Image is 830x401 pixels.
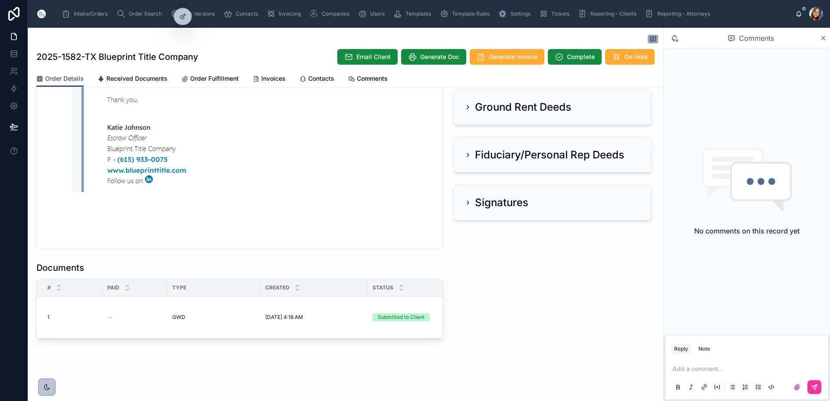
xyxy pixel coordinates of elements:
a: Invoices [253,71,286,88]
a: Doc Versions [168,6,221,22]
span: Users [370,10,385,17]
a: Order Search [114,6,168,22]
a: Invoicing [264,6,307,22]
a: Companies [307,6,356,22]
a: 1 [47,314,97,321]
span: Settings [511,10,530,17]
span: Paid [107,284,119,291]
span: Tickets [551,10,570,17]
span: Order Details [45,74,84,83]
a: Contacts [221,6,264,22]
button: On Hold [605,49,655,65]
a: Settings [496,6,537,22]
a: Comments [348,71,388,88]
span: Contacts [308,74,334,83]
span: Type [172,284,186,291]
a: Templates [391,6,437,22]
span: Order Search [128,10,162,17]
span: 1 [47,314,49,321]
h1: 2025-1582-TX Blueprint Title Company [36,51,198,63]
a: Reporting - Clients [576,6,642,22]
a: GWD [172,314,255,321]
span: Template Rules [452,10,490,17]
span: Complete [567,53,595,61]
a: Tickets [537,6,576,22]
a: Contacts [300,71,334,88]
div: Submitted to Client [378,313,425,321]
a: Submitted to Client [372,313,467,321]
a: Template Rules [437,6,496,22]
button: Complete [548,49,602,65]
span: Received Documents [106,74,168,83]
span: # [47,284,51,291]
button: Generate Invoice [470,49,544,65]
span: Invoices [261,74,286,83]
span: Order Fulfillment [190,74,239,83]
h2: Ground Rent Deeds [475,100,571,114]
a: Users [356,6,391,22]
span: -- [107,314,112,321]
span: Templates [405,10,431,17]
span: Reporting - Clients [590,10,636,17]
h1: Documents [36,262,84,274]
a: Order Fulfillment [181,71,239,88]
a: [DATE] 4:18 AM [265,314,362,321]
span: Generate Invoice [489,53,537,61]
a: Order Details [36,71,84,87]
span: Generate Doc [420,53,459,61]
a: -- [107,314,162,321]
span: Email Client [356,53,391,61]
span: Companies [322,10,349,17]
div: Note [698,345,710,352]
h2: Signatures [475,196,528,210]
span: GWD [172,314,185,321]
span: Created [265,284,290,291]
div: scrollable content [56,4,795,23]
span: [DATE] 4:18 AM [265,314,303,321]
span: Status [372,284,393,291]
span: Comments [357,74,388,83]
button: Note [695,344,714,354]
a: Received Documents [98,71,168,88]
button: Reply [671,344,692,354]
button: Generate Doc [401,49,466,65]
span: On Hold [624,53,648,61]
span: Reporting - Attorneys [657,10,710,17]
a: Intake/Orders [59,6,114,22]
span: Intake/Orders [74,10,108,17]
span: Comments [739,33,774,43]
a: Reporting - Attorneys [642,6,716,22]
h2: Fiduciary/Personal Rep Deeds [475,148,624,162]
button: Email Client [337,49,398,65]
img: App logo [35,7,49,21]
span: Contacts [236,10,258,17]
span: Invoicing [279,10,301,17]
span: Doc Versions [183,10,215,17]
h2: No comments on this record yet [694,226,800,236]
